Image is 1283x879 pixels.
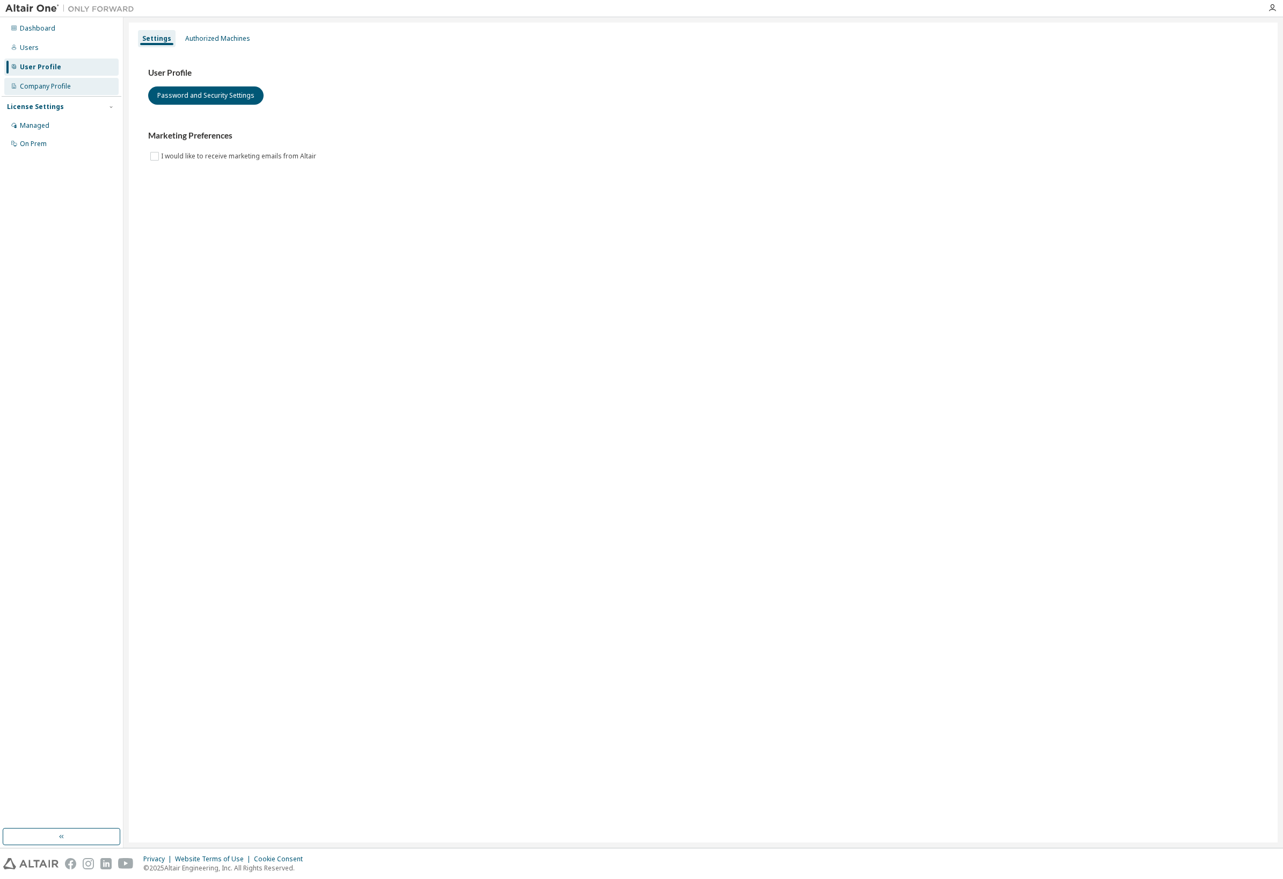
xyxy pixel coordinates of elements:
img: linkedin.svg [100,858,112,869]
div: Company Profile [20,82,71,91]
h3: User Profile [148,68,1258,78]
div: Settings [142,34,171,43]
p: © 2025 Altair Engineering, Inc. All Rights Reserved. [143,863,309,873]
img: youtube.svg [118,858,134,869]
div: Dashboard [20,24,55,33]
div: Users [20,43,39,52]
div: License Settings [7,103,64,111]
img: altair_logo.svg [3,858,59,869]
img: facebook.svg [65,858,76,869]
img: Altair One [5,3,140,14]
div: Authorized Machines [185,34,250,43]
div: On Prem [20,140,47,148]
div: Cookie Consent [254,855,309,863]
div: Privacy [143,855,175,863]
label: I would like to receive marketing emails from Altair [161,150,318,163]
h3: Marketing Preferences [148,130,1258,141]
div: Managed [20,121,49,130]
div: Website Terms of Use [175,855,254,863]
button: Password and Security Settings [148,86,264,105]
div: User Profile [20,63,61,71]
img: instagram.svg [83,858,94,869]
